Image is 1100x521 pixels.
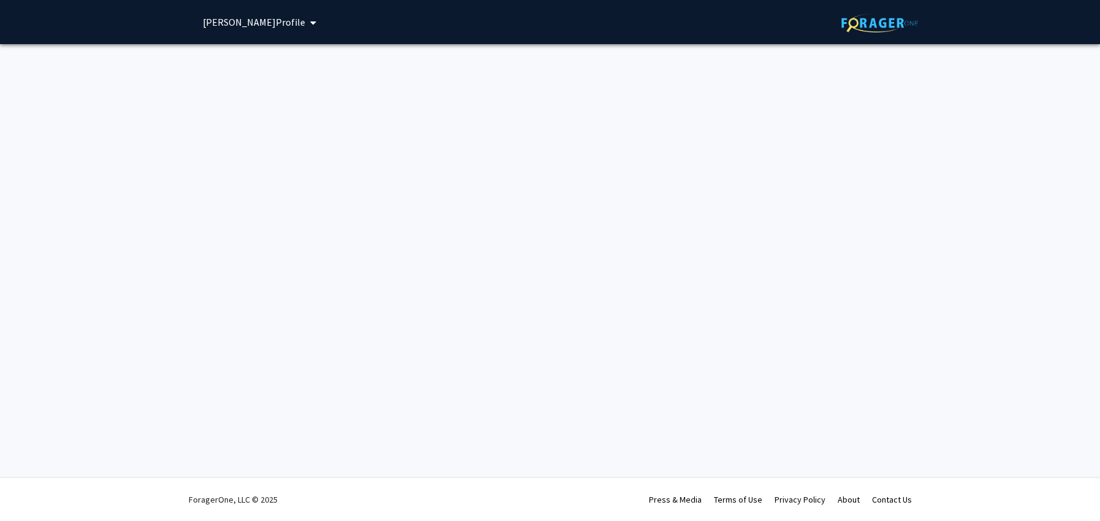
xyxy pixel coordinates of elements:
[714,494,762,505] a: Terms of Use
[775,494,825,505] a: Privacy Policy
[838,494,860,505] a: About
[189,478,278,521] div: ForagerOne, LLC © 2025
[203,16,305,28] span: [PERSON_NAME] Profile
[872,494,912,505] a: Contact Us
[841,13,918,32] img: ForagerOne Logo
[649,494,702,505] a: Press & Media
